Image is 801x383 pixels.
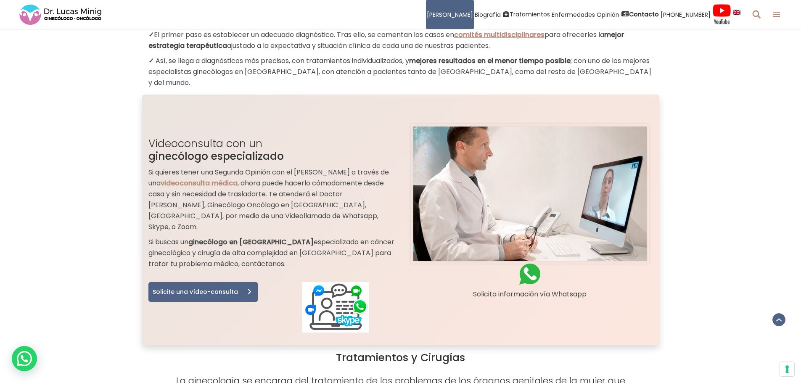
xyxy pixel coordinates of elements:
[454,30,545,40] a: comités multidisciplinares
[148,282,258,302] a: Solicite una vídeo-consulta
[148,56,651,87] span: Así, se llega a diagnósticos más precisos, con tratamientos individualizados, y ; con uno de los ...
[733,10,740,15] img: language english
[629,10,659,18] strong: Contacto
[148,289,240,295] span: Solicite una vídeo-consulta
[148,30,624,50] span: mejor estrategia terapéutica
[164,351,638,364] h2: Tratamientos y Cirugías
[413,127,647,261] img: Consulta Online
[661,10,711,19] span: [PHONE_NUMBER]
[148,167,394,232] p: Si quieres tener una Segunda Opinión con el [PERSON_NAME] a través de una , ahora puede hacerlo c...
[12,346,37,371] div: WhatsApp contact
[227,41,490,50] span: ajustado a la expectativa y situación clínica de cada una de nuestras pacientes.
[475,10,501,19] span: Biografía
[597,10,619,19] span: Opinión
[148,237,394,269] p: Si buscas un especializado en cáncer ginecológico y cirugía de alta complejidad en [GEOGRAPHIC_DA...
[510,10,550,19] span: Tratamientos
[302,282,369,333] img: Consulta ginecologo online España
[161,178,238,188] a: videoconsulta médica
[249,136,262,151] span: un
[519,264,540,285] img: Contacta por Whatsapp Dr Lucas Minig Valencia España. Ginecólogo cita por whatsapp
[148,136,223,151] span: Videoconsulta
[148,56,154,66] span: ✓
[552,10,595,19] span: Enfermedades
[780,362,794,376] button: Sus preferencias de consentimiento para tecnologías de seguimiento
[409,56,571,66] strong: mejores resultados en el menor tiempo posible
[188,237,314,247] strong: ginecólogo en [GEOGRAPHIC_DATA]
[427,10,473,19] span: [PERSON_NAME]
[712,4,731,25] img: Videos Youtube Ginecología
[148,30,154,40] span: ✓
[226,136,246,151] span: con
[148,137,394,163] h2: ginecólogo especializado
[154,30,454,40] span: El primer paso es establecer un adecuado diagnóstico. Tras ello, se comentan los casos en
[545,30,604,40] span: para ofrecerles la
[407,289,653,300] p: Solicita información vía Whatsapp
